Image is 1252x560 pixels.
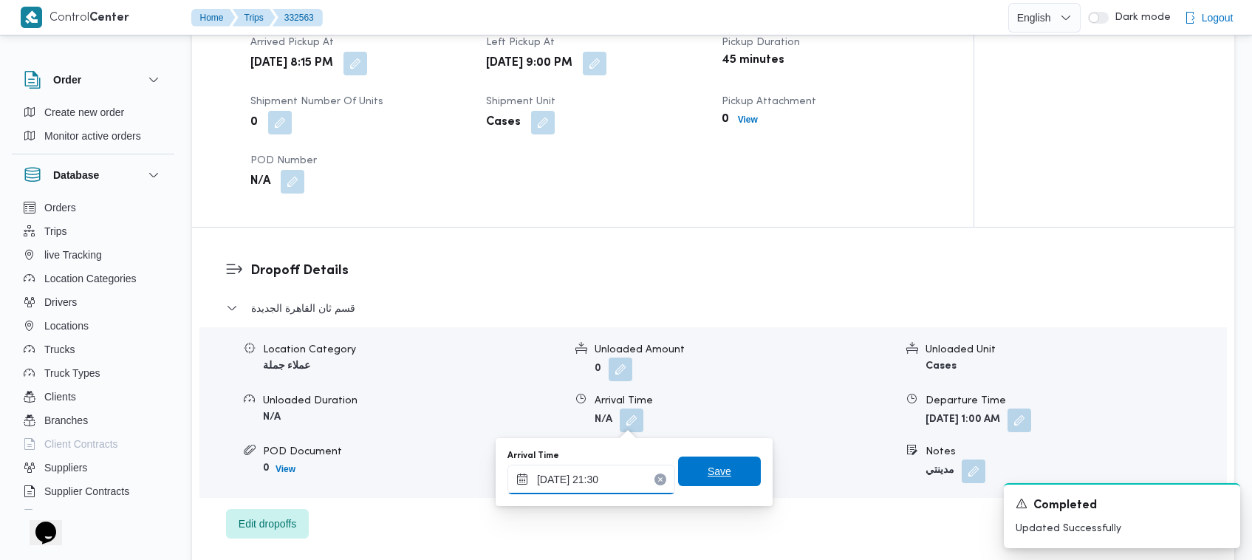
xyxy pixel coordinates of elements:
[53,166,99,184] h3: Database
[263,342,564,358] div: Location Category
[44,412,88,429] span: Branches
[1033,497,1097,515] span: Completed
[44,341,75,358] span: Trucks
[486,114,521,132] b: Cases
[18,314,168,338] button: Locations
[44,388,76,406] span: Clients
[595,393,895,409] div: Arrival Time
[44,459,87,477] span: Suppliers
[926,361,957,371] b: Cases
[250,261,1201,281] h3: Dropoff Details
[18,124,168,148] button: Monitor active orders
[226,299,1201,317] button: قسم ثان القاهرة الجديدة
[24,166,163,184] button: Database
[18,503,168,527] button: Devices
[708,462,731,480] span: Save
[15,501,62,545] iframe: chat widget
[250,114,258,132] b: 0
[1202,9,1234,27] span: Logout
[18,409,168,432] button: Branches
[273,9,323,27] button: 332563
[250,97,383,106] span: Shipment Number of Units
[270,460,301,478] button: View
[250,156,317,165] span: POD Number
[18,338,168,361] button: Trucks
[21,7,42,28] img: X8yXhbKr1z7QwAAAABJRU5ErkJggg==
[263,444,564,460] div: POD Document
[44,222,67,240] span: Trips
[926,414,1000,424] b: [DATE] 1:00 AM
[926,465,954,475] b: مدينتي
[486,97,555,106] span: Shipment Unit
[507,450,559,462] label: Arrival Time
[722,97,816,106] span: Pickup Attachment
[18,100,168,124] button: Create new order
[926,342,1226,358] div: Unloaded Unit
[18,219,168,243] button: Trips
[250,55,333,72] b: [DATE] 8:15 PM
[654,474,666,485] button: Clear input
[595,342,895,358] div: Unloaded Amount
[722,52,784,69] b: 45 minutes
[595,414,612,424] b: N/A
[263,393,564,409] div: Unloaded Duration
[199,327,1227,498] div: قسم ثان القاهرة الجديدة
[486,55,572,72] b: [DATE] 9:00 PM
[18,385,168,409] button: Clients
[18,361,168,385] button: Truck Types
[595,363,601,373] b: 0
[12,196,174,516] div: Database
[678,457,761,486] button: Save
[12,100,174,154] div: Order
[191,9,236,27] button: Home
[233,9,276,27] button: Trips
[44,482,129,500] span: Supplier Contracts
[89,13,129,24] b: Center
[239,515,296,533] span: Edit dropoffs
[732,111,764,129] button: View
[722,38,800,47] span: Pickup Duration
[1178,3,1239,33] button: Logout
[1109,12,1171,24] span: Dark mode
[44,103,124,121] span: Create new order
[926,393,1226,409] div: Departure Time
[44,246,102,264] span: live Tracking
[44,199,76,216] span: Orders
[44,293,77,311] span: Drivers
[18,290,168,314] button: Drivers
[44,506,81,524] span: Devices
[250,173,270,191] b: N/A
[18,432,168,456] button: Client Contracts
[18,456,168,479] button: Suppliers
[250,38,334,47] span: Arrived Pickup At
[226,509,309,539] button: Edit dropoffs
[926,444,1226,460] div: Notes
[18,267,168,290] button: Location Categories
[44,127,141,145] span: Monitor active orders
[486,38,555,47] span: Left Pickup At
[276,464,295,474] b: View
[722,111,729,129] b: 0
[1016,496,1228,515] div: Notification
[18,479,168,503] button: Supplier Contracts
[44,270,137,287] span: Location Categories
[44,317,89,335] span: Locations
[53,71,81,89] h3: Order
[263,361,310,371] b: عملاء جملة
[263,463,270,473] b: 0
[18,196,168,219] button: Orders
[44,435,118,453] span: Client Contracts
[24,71,163,89] button: Order
[44,364,100,382] span: Truck Types
[507,465,675,494] input: Press the down key to open a popover containing a calendar.
[1016,521,1228,536] p: Updated Successfully
[263,412,281,422] b: N/A
[251,299,355,317] span: قسم ثان القاهرة الجديدة
[738,115,758,125] b: View
[18,243,168,267] button: live Tracking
